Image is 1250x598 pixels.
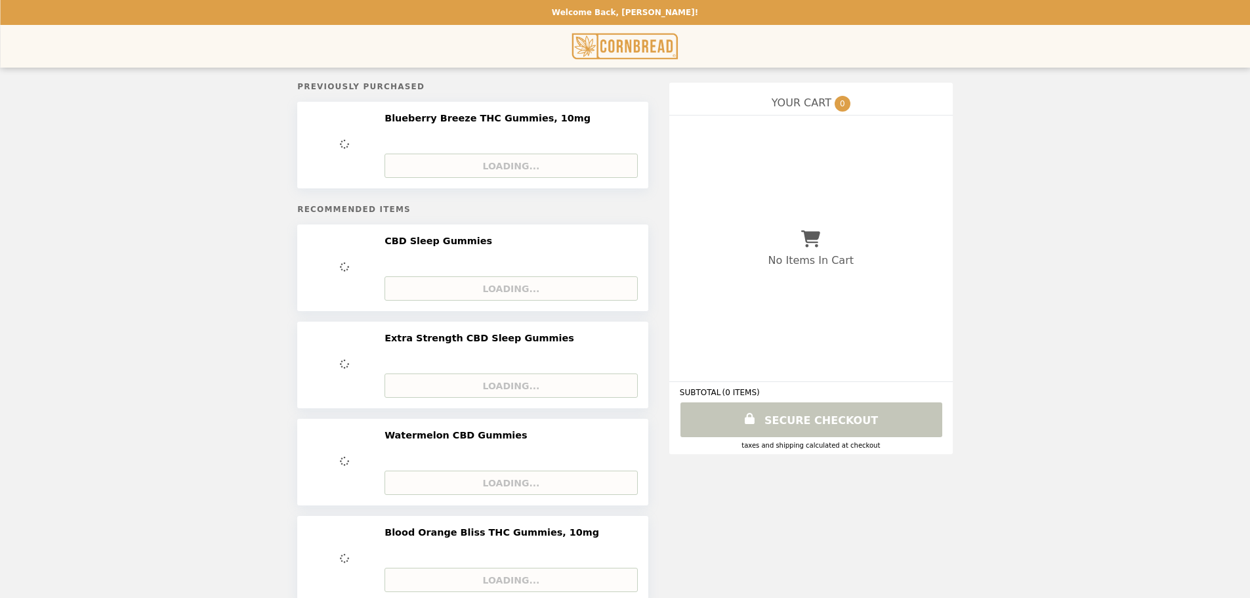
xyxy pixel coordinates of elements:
h2: Extra Strength CBD Sleep Gummies [385,332,579,344]
h2: CBD Sleep Gummies [385,235,497,247]
h5: Previously Purchased [297,82,648,91]
p: Welcome Back, [PERSON_NAME]! [552,8,698,17]
div: Taxes and Shipping calculated at checkout [680,442,942,449]
p: No Items In Cart [768,254,854,267]
img: Brand Logo [572,33,678,60]
h2: Blueberry Breeze THC Gummies, 10mg [385,112,596,124]
h5: Recommended Items [297,205,648,214]
span: YOUR CART [772,96,831,109]
span: 0 [835,96,850,112]
span: SUBTOTAL [680,388,722,397]
h2: Blood Orange Bliss THC Gummies, 10mg [385,526,604,538]
span: ( 0 ITEMS ) [722,388,760,397]
h2: Watermelon CBD Gummies [385,429,532,441]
